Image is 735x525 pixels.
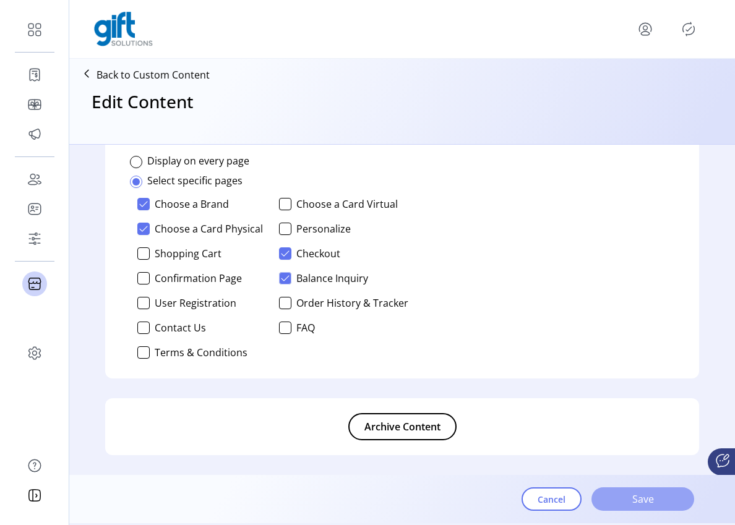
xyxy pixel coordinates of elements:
label: Choose a Card Virtual [296,199,398,209]
label: Choose a Card Physical [155,224,263,234]
body: Rich Text Area. Press ALT-0 for help. [10,10,532,176]
label: Checkout [296,249,340,258]
button: Save [591,487,694,511]
label: User Registration [155,298,236,308]
img: logo [94,12,153,46]
button: Publisher Panel [679,19,698,39]
p: Back to Custom Content [97,67,210,82]
h3: Edit Content [92,88,194,114]
label: Balance Inquiry [296,273,368,283]
button: Cancel [522,487,582,511]
span: Cancel [538,493,565,506]
label: Select specific pages [147,174,243,187]
label: Personalize [296,224,351,234]
label: Choose a Brand [155,199,229,209]
span: Archive Content [364,419,441,434]
label: Display on every page [147,154,249,168]
label: Contact Us [155,323,206,333]
label: Shopping Cart [155,249,221,258]
button: Archive Content [348,413,457,440]
button: menu [635,19,655,39]
label: Order History & Tracker [296,298,408,308]
label: Confirmation Page [155,273,242,283]
label: FAQ [296,323,315,333]
label: Terms & Conditions [155,348,247,357]
span: Save [608,492,678,506]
